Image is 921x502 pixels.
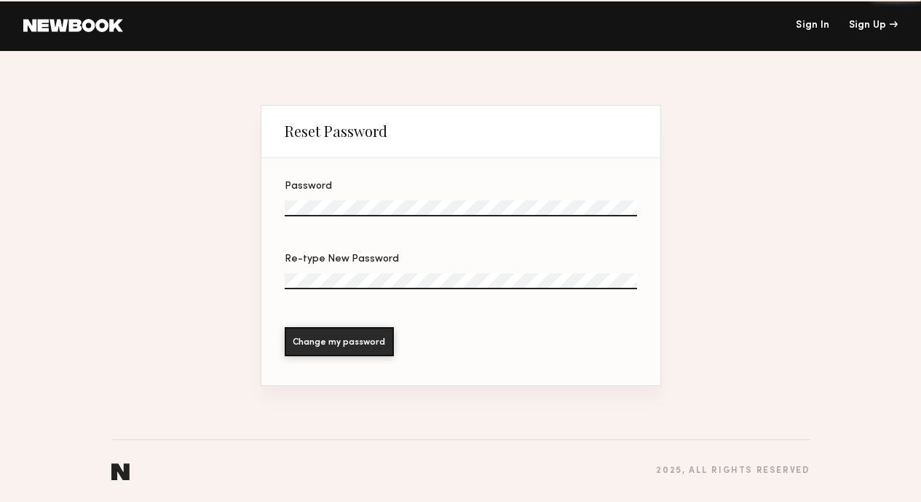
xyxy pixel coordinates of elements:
[285,200,637,216] input: Password
[285,181,637,192] div: Password
[285,254,637,264] div: Re-type New Password
[656,466,810,476] div: 2025 , all rights reserved
[285,273,637,289] input: Re-type New Password
[796,20,829,31] a: Sign In
[849,20,898,31] div: Sign Up
[285,327,394,356] button: Change my password
[285,122,387,140] div: Reset Password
